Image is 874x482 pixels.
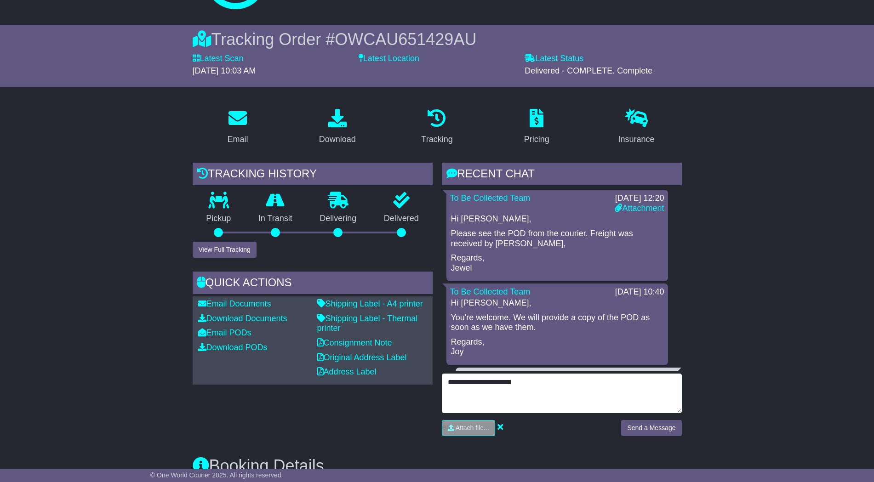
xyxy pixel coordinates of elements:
a: [PERSON_NAME] [459,371,527,380]
p: Hi [PERSON_NAME], [451,214,663,224]
a: Email PODs [198,328,251,337]
div: [DATE] 12:20 [615,193,664,204]
div: Tracking Order # [193,29,682,49]
a: Email Documents [198,299,271,308]
span: © One World Courier 2025. All rights reserved. [150,471,283,479]
div: Quick Actions [193,272,433,296]
div: Pricing [524,133,549,146]
a: Download [313,106,362,149]
div: Tracking [421,133,452,146]
p: Hi [PERSON_NAME], [451,298,663,308]
label: Latest Status [525,54,583,64]
p: You're welcome. We will provide a copy of the POD as soon as we have them. [451,313,663,333]
p: Pickup [193,214,245,224]
a: Download PODs [198,343,268,352]
button: View Full Tracking [193,242,257,258]
button: Send a Message [621,420,681,436]
div: [DATE] 10:34 [624,371,674,381]
div: Email [227,133,248,146]
a: Consignment Note [317,338,392,347]
a: Shipping Label - Thermal printer [317,314,418,333]
a: To Be Collected Team [450,193,531,203]
a: Tracking [415,106,458,149]
p: In Transit [245,214,306,224]
a: To Be Collected Team [450,287,531,296]
a: Download Documents [198,314,287,323]
span: [DATE] 10:03 AM [193,66,256,75]
p: Delivering [306,214,371,224]
div: RECENT CHAT [442,163,682,187]
a: Email [221,106,254,149]
h3: Booking Details [193,457,682,475]
div: Download [319,133,356,146]
label: Latest Location [359,54,419,64]
p: Regards, Joy [451,337,663,357]
a: Pricing [518,106,555,149]
a: Address Label [317,367,377,376]
a: Original Address Label [317,353,407,362]
div: [DATE] 10:40 [615,287,664,297]
a: Insurance [612,106,661,149]
div: Tracking history [193,163,433,187]
p: Please see the POD from the courier. Freight was received by [PERSON_NAME], [451,229,663,249]
div: Insurance [618,133,655,146]
span: OWCAU651429AU [335,30,476,49]
a: Shipping Label - A4 printer [317,299,423,308]
p: Delivered [370,214,433,224]
p: Regards, Jewel [451,253,663,273]
span: Delivered - COMPLETE. Complete [525,66,652,75]
a: Attachment [615,204,664,213]
label: Latest Scan [193,54,244,64]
